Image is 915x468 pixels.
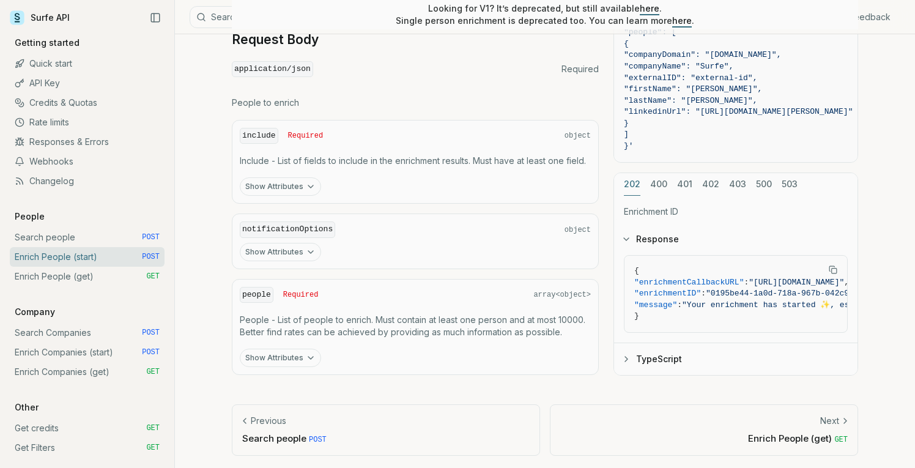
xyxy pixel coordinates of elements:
span: "externalID": "external-id", [624,73,757,82]
a: NextEnrich People (get) GET [550,404,858,455]
span: Required [288,131,324,141]
a: Get Filters GET [10,438,165,458]
button: Show Attributes [240,177,321,196]
button: 400 [650,173,667,195]
button: 402 [702,173,719,195]
span: : [701,289,706,298]
span: GET [146,423,160,433]
a: Webhooks [10,152,165,171]
span: : [744,277,749,286]
span: Required [561,63,599,75]
button: Collapse Sidebar [146,9,165,27]
button: Show Attributes [240,349,321,367]
span: object [565,225,591,235]
span: POST [309,436,327,444]
button: 500 [756,173,772,195]
div: Response [614,255,858,343]
span: array<object> [533,290,591,300]
a: Enrich People (start) POST [10,247,165,267]
span: Required [283,290,319,300]
span: { [624,39,629,48]
a: Enrich Companies (get) GET [10,362,165,382]
a: Credits & Quotas [10,93,165,113]
span: GET [146,367,160,377]
span: POST [142,252,160,262]
span: { [634,266,639,275]
span: "message" [634,300,677,309]
a: Request Body [232,31,319,48]
a: Quick start [10,54,165,73]
code: application/json [232,61,313,78]
span: GET [146,443,160,453]
button: TypeScript [614,343,858,374]
span: ] [624,130,629,139]
p: Search people [242,432,530,445]
button: Search⌘K [190,6,495,28]
span: "enrichmentID" [634,289,701,298]
a: Search Companies POST [10,323,165,343]
span: "enrichmentCallbackURL" [634,277,744,286]
a: Surfe API [10,9,70,27]
a: Responses & Errors [10,132,165,152]
span: "[URL][DOMAIN_NAME]" [749,277,844,286]
span: "people": [ [624,28,676,37]
button: Copy Text [824,261,842,279]
p: Company [10,306,60,318]
span: "0195be44-1a0d-718a-967b-042c9d17ffd7" [706,289,887,298]
p: People - List of people to enrich. Must contain at least one person and at most 10000. Better fin... [240,314,591,338]
a: Give feedback [830,11,891,23]
a: Enrich People (get) GET [10,267,165,286]
p: Include - List of fields to include in the enrichment results. Must have at least one field. [240,155,591,167]
span: "lastName": "[PERSON_NAME]", [624,95,757,105]
a: PreviousSearch people POST [232,404,540,455]
span: POST [142,232,160,242]
code: notificationOptions [240,221,335,238]
span: : [677,300,682,309]
p: Enrich People (get) [560,432,848,445]
p: People to enrich [232,97,599,109]
a: Enrich Companies (start) POST [10,343,165,362]
span: "linkedinUrl": "[URL][DOMAIN_NAME][PERSON_NAME]" [624,107,853,116]
a: Changelog [10,171,165,191]
span: POST [142,347,160,357]
p: Enrichment ID [624,205,848,217]
span: object [565,131,591,141]
code: include [240,128,278,144]
p: People [10,210,50,223]
button: Response [614,223,858,255]
p: Previous [251,415,286,427]
span: } [634,311,639,321]
span: }' [624,141,634,150]
a: here [672,15,692,26]
button: 202 [624,173,640,195]
a: API Key [10,73,165,93]
span: POST [142,328,160,338]
code: people [240,287,273,303]
p: Looking for V1? It’s deprecated, but still available . Single person enrichment is deprecated too... [396,2,694,27]
span: GET [834,436,848,444]
span: "firstName": "[PERSON_NAME]", [624,84,762,94]
span: "companyName": "Surfe", [624,62,733,71]
a: Rate limits [10,113,165,132]
button: 503 [782,173,798,195]
a: here [640,3,659,13]
button: 403 [729,173,746,195]
a: Get credits GET [10,418,165,438]
a: Search people POST [10,228,165,247]
span: } [624,118,629,127]
span: , [844,277,849,286]
button: 401 [677,173,692,195]
p: Next [820,415,839,427]
button: Show Attributes [240,243,321,261]
span: GET [146,272,160,281]
span: "companyDomain": "[DOMAIN_NAME]", [624,50,781,59]
p: Getting started [10,37,84,49]
p: Other [10,401,43,414]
